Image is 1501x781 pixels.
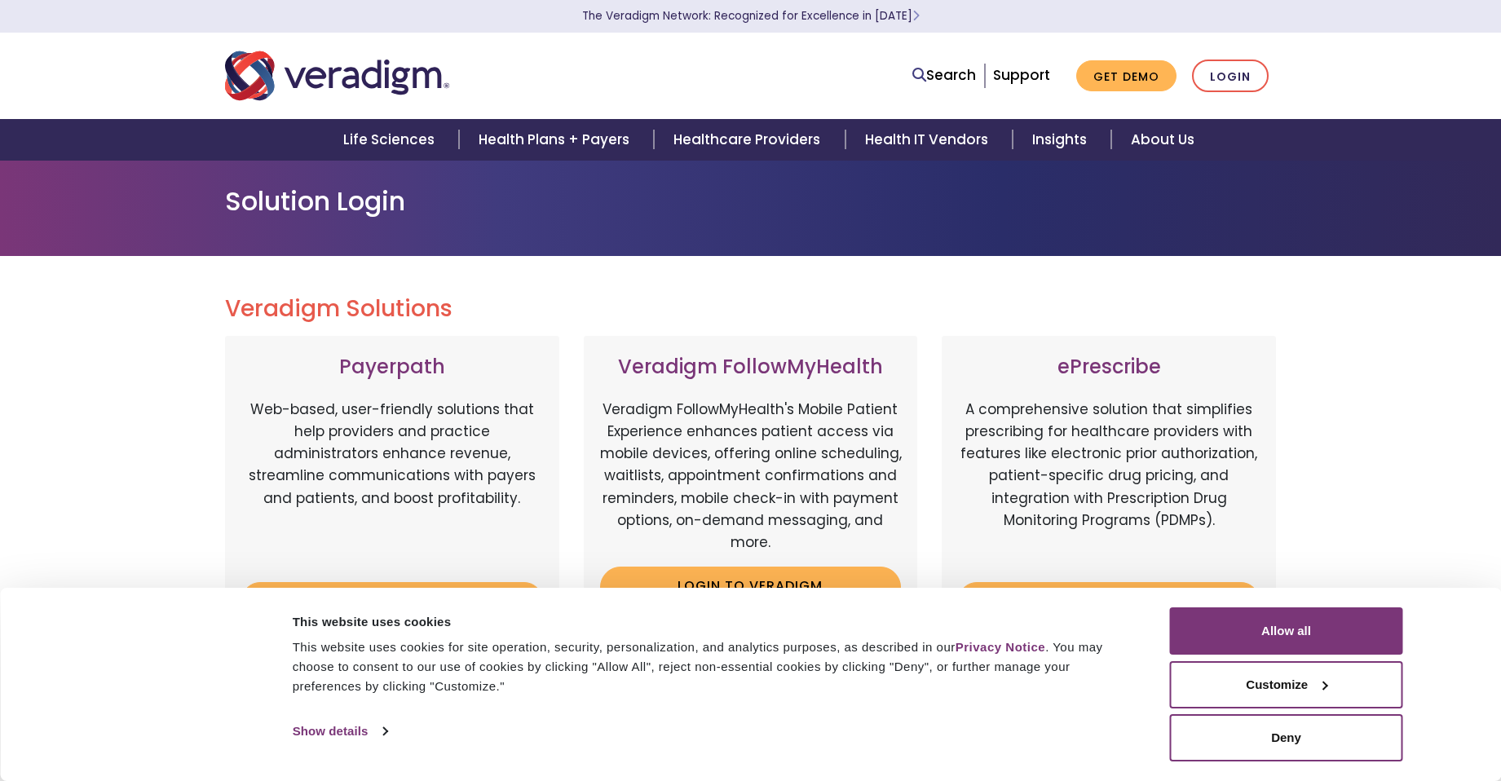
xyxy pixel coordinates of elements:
h2: Veradigm Solutions [225,295,1277,323]
h3: Veradigm FollowMyHealth [600,355,902,379]
button: Customize [1170,661,1403,708]
a: Support [993,65,1050,85]
a: Insights [1013,119,1111,161]
a: Search [912,64,976,86]
h3: ePrescribe [958,355,1260,379]
a: Login to Veradigm FollowMyHealth [600,567,902,620]
a: Healthcare Providers [654,119,845,161]
a: The Veradigm Network: Recognized for Excellence in [DATE]Learn More [582,8,920,24]
a: Health Plans + Payers [459,119,654,161]
p: Veradigm FollowMyHealth's Mobile Patient Experience enhances patient access via mobile devices, o... [600,399,902,554]
a: Login [1192,60,1269,93]
button: Deny [1170,714,1403,761]
a: About Us [1111,119,1214,161]
a: Health IT Vendors [845,119,1013,161]
a: Login to Payerpath [241,582,543,620]
div: This website uses cookies [293,612,1133,632]
p: A comprehensive solution that simplifies prescribing for healthcare providers with features like ... [958,399,1260,570]
div: This website uses cookies for site operation, security, personalization, and analytics purposes, ... [293,638,1133,696]
p: Web-based, user-friendly solutions that help providers and practice administrators enhance revenu... [241,399,543,570]
a: Get Demo [1076,60,1177,92]
img: Veradigm logo [225,49,449,103]
button: Allow all [1170,607,1403,655]
a: Privacy Notice [956,640,1045,654]
a: Life Sciences [324,119,459,161]
a: Show details [293,719,387,743]
a: Login to ePrescribe [958,582,1260,620]
h1: Solution Login [225,186,1277,217]
h3: Payerpath [241,355,543,379]
span: Learn More [912,8,920,24]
